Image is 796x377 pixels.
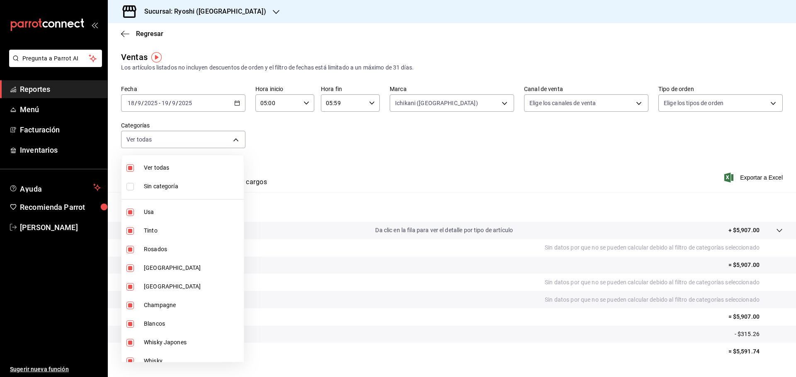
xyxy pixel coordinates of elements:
span: Sin categoría [144,182,240,191]
span: Ver todas [144,163,240,172]
span: Whisky Japones [144,338,240,347]
span: Tinto [144,226,240,235]
span: Usa [144,208,240,216]
span: Whisky [144,357,240,365]
span: [GEOGRAPHIC_DATA] [144,264,240,272]
span: Rosados [144,245,240,254]
span: [GEOGRAPHIC_DATA] [144,282,240,291]
img: Tooltip marker [151,52,162,62]
span: Blancos [144,319,240,328]
span: Champagne [144,301,240,310]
